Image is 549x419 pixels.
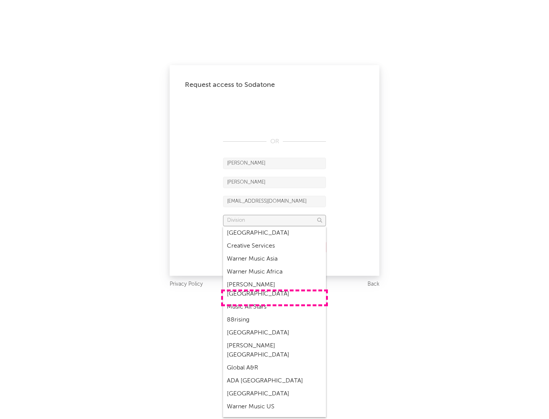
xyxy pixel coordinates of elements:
[223,387,326,400] div: [GEOGRAPHIC_DATA]
[223,158,326,169] input: First Name
[223,137,326,146] div: OR
[223,326,326,339] div: [GEOGRAPHIC_DATA]
[223,265,326,278] div: Warner Music Africa
[223,339,326,361] div: [PERSON_NAME] [GEOGRAPHIC_DATA]
[223,374,326,387] div: ADA [GEOGRAPHIC_DATA]
[223,400,326,413] div: Warner Music US
[223,240,326,253] div: Creative Services
[185,80,364,90] div: Request access to Sodatone
[223,361,326,374] div: Global A&R
[223,301,326,313] div: Music All Stars
[223,313,326,326] div: 88rising
[170,280,203,289] a: Privacy Policy
[223,278,326,301] div: [PERSON_NAME] [GEOGRAPHIC_DATA]
[368,280,379,289] a: Back
[223,227,326,240] div: [GEOGRAPHIC_DATA]
[223,215,326,226] input: Division
[223,253,326,265] div: Warner Music Asia
[223,177,326,188] input: Last Name
[223,196,326,207] input: Email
